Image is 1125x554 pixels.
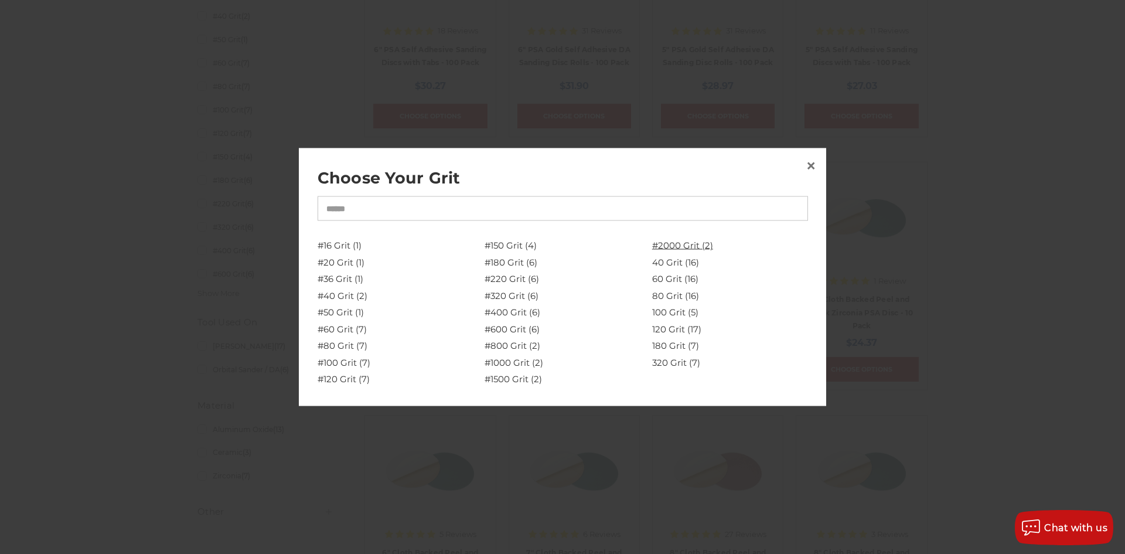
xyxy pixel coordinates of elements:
[652,237,808,254] a: #2000 Grit (2)
[485,321,640,338] a: #600 Grit (6)
[485,271,640,288] a: #220 Grit (6)
[652,287,808,304] a: 80 Grit (16)
[652,254,808,271] a: 40 Grit (16)
[652,338,808,355] a: 180 Grit (7)
[318,237,473,254] a: #16 Grit (1)
[652,304,808,321] a: 100 Grit (5)
[318,354,473,371] a: #100 Grit (7)
[318,371,473,388] a: #120 Grit (7)
[318,321,473,338] a: #60 Grit (7)
[485,371,640,388] a: #1500 Grit (2)
[1044,522,1107,533] span: Chat with us
[485,354,640,371] a: #1000 Grit (2)
[485,254,640,271] a: #180 Grit (6)
[318,271,473,288] a: #36 Grit (1)
[652,271,808,288] a: 60 Grit (16)
[802,157,820,175] a: Close
[318,338,473,355] a: #80 Grit (7)
[318,287,473,304] a: #40 Grit (2)
[318,304,473,321] a: #50 Grit (1)
[806,154,816,177] span: ×
[1015,510,1113,545] button: Chat with us
[318,166,808,191] h1: Choose Your Grit
[485,338,640,355] a: #800 Grit (2)
[485,237,640,254] a: #150 Grit (4)
[652,321,808,338] a: 120 Grit (17)
[485,287,640,304] a: #320 Grit (6)
[652,354,808,371] a: 320 Grit (7)
[485,304,640,321] a: #400 Grit (6)
[318,254,473,271] a: #20 Grit (1)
